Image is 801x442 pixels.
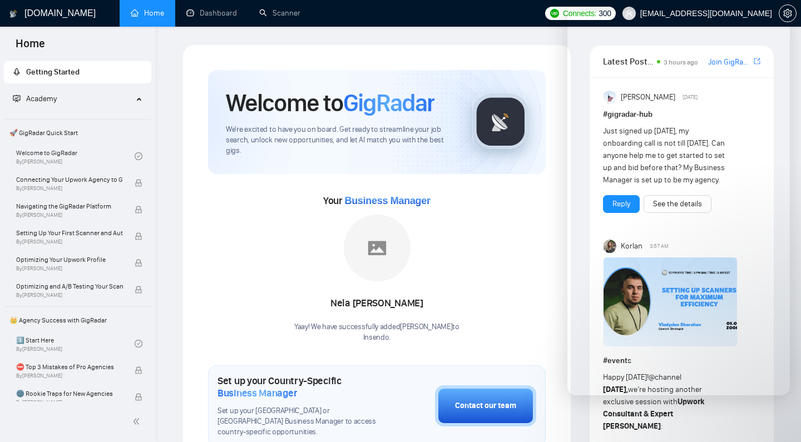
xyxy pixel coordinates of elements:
[226,88,434,118] h1: Welcome to
[9,5,17,23] img: logo
[135,340,142,347] span: check-circle
[217,406,379,438] span: Set up your [GEOGRAPHIC_DATA] or [GEOGRAPHIC_DATA] Business Manager to access country-specific op...
[16,174,123,185] span: Connecting Your Upwork Agency to GigRadar
[26,94,57,103] span: Academy
[16,281,123,292] span: Optimizing and A/B Testing Your Scanner for Better Results
[13,68,21,76] span: rocket
[7,36,54,59] span: Home
[294,322,459,343] div: Yaay! We have successfully added [PERSON_NAME] to
[16,144,135,168] a: Welcome to GigRadarBy[PERSON_NAME]
[435,385,536,426] button: Contact our team
[135,206,142,213] span: lock
[16,239,123,245] span: By [PERSON_NAME]
[4,61,151,83] li: Getting Started
[259,8,300,18] a: searchScanner
[132,416,144,427] span: double-left
[135,259,142,267] span: lock
[16,399,123,406] span: By [PERSON_NAME]
[135,286,142,294] span: lock
[16,227,123,239] span: Setting Up Your First Scanner and Auto-Bidder
[550,9,559,18] img: upwork-logo.png
[473,94,528,150] img: gigradar-logo.png
[16,185,123,192] span: By [PERSON_NAME]
[16,212,123,218] span: By [PERSON_NAME]
[186,8,237,18] a: dashboardDashboard
[26,67,80,77] span: Getting Started
[779,9,797,18] a: setting
[344,195,430,206] span: Business Manager
[16,265,123,272] span: By [PERSON_NAME]
[294,332,459,343] p: Insendo .
[226,125,454,156] span: We're excited to have you on board. Get ready to streamline your job search, unlock new opportuni...
[5,309,150,331] span: 👑 Agency Success with GigRadar
[344,215,411,281] img: placeholder.png
[16,292,123,299] span: By [PERSON_NAME]
[567,11,790,395] iframe: Intercom live chat
[599,7,611,19] span: 300
[217,375,379,399] h1: Set up your Country-Specific
[13,94,57,103] span: Academy
[135,366,142,374] span: lock
[135,152,142,160] span: check-circle
[217,387,297,399] span: Business Manager
[16,361,123,373] span: ⛔ Top 3 Mistakes of Pro Agencies
[625,9,633,17] span: user
[13,95,21,102] span: fund-projection-screen
[294,294,459,313] div: Nela [PERSON_NAME]
[135,179,142,187] span: lock
[16,254,123,265] span: Optimizing Your Upwork Profile
[779,4,797,22] button: setting
[16,373,123,379] span: By [PERSON_NAME]
[563,7,596,19] span: Connects:
[779,9,796,18] span: setting
[135,232,142,240] span: lock
[343,88,434,118] span: GigRadar
[16,331,135,356] a: 1️⃣ Start HereBy[PERSON_NAME]
[763,404,790,431] iframe: Intercom live chat
[16,388,123,399] span: 🌚 Rookie Traps for New Agencies
[131,8,164,18] a: homeHome
[603,397,705,431] strong: Upwork Consultant & Expert [PERSON_NAME]
[455,400,516,412] div: Contact our team
[5,122,150,144] span: 🚀 GigRadar Quick Start
[135,393,142,401] span: lock
[16,201,123,212] span: Navigating the GigRadar Platform
[323,195,431,207] span: Your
